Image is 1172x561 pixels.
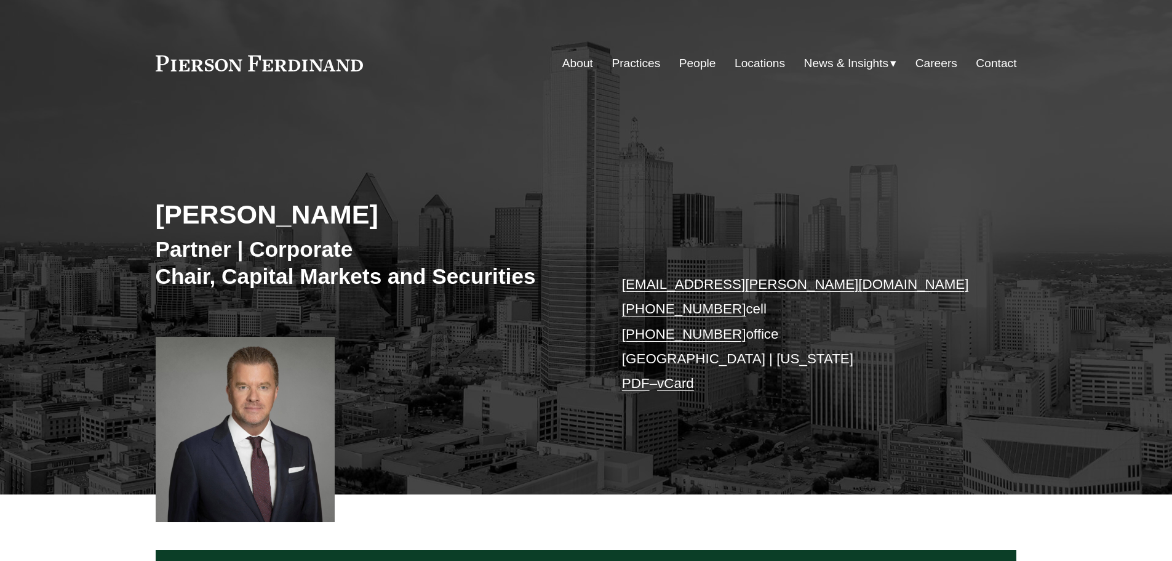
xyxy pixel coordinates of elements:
[804,52,897,75] a: folder dropdown
[622,326,746,342] a: [PHONE_NUMBER]
[622,301,746,317] a: [PHONE_NUMBER]
[657,376,694,391] a: vCard
[679,52,716,75] a: People
[612,52,660,75] a: Practices
[156,198,586,230] h2: [PERSON_NAME]
[622,376,650,391] a: PDF
[804,53,889,75] span: News & Insights
[622,272,981,397] p: cell office [GEOGRAPHIC_DATA] | [US_STATE] –
[562,52,593,75] a: About
[915,52,957,75] a: Careers
[735,52,785,75] a: Locations
[156,236,586,289] h3: Partner | Corporate Chair, Capital Markets and Securities
[976,52,1016,75] a: Contact
[622,276,969,292] a: [EMAIL_ADDRESS][PERSON_NAME][DOMAIN_NAME]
